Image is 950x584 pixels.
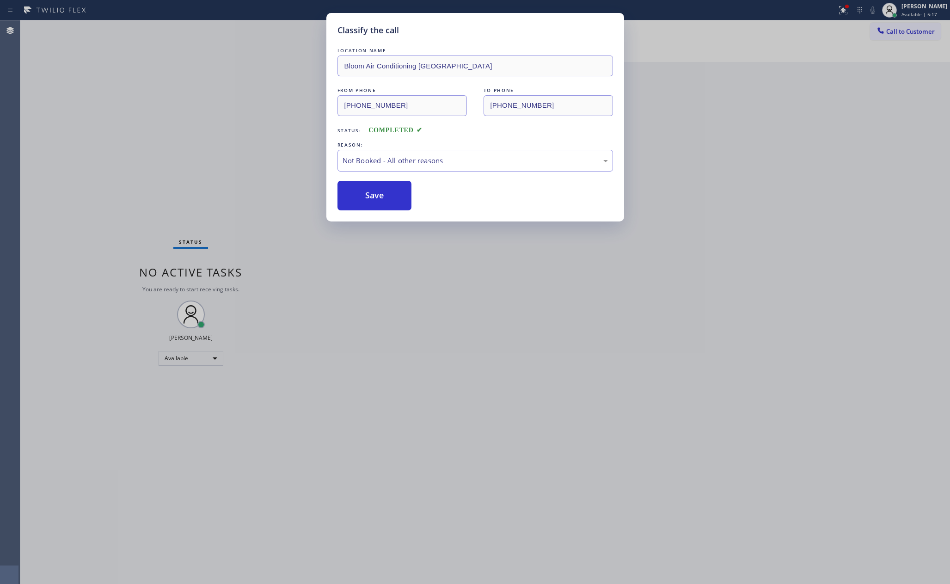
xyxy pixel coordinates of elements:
button: Save [337,181,412,210]
div: Not Booked - All other reasons [343,155,608,166]
input: From phone [337,95,467,116]
div: FROM PHONE [337,86,467,95]
div: LOCATION NAME [337,46,613,55]
span: Status: [337,127,362,134]
div: TO PHONE [484,86,613,95]
input: To phone [484,95,613,116]
h5: Classify the call [337,24,399,37]
div: REASON: [337,140,613,150]
span: COMPLETED [368,127,422,134]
